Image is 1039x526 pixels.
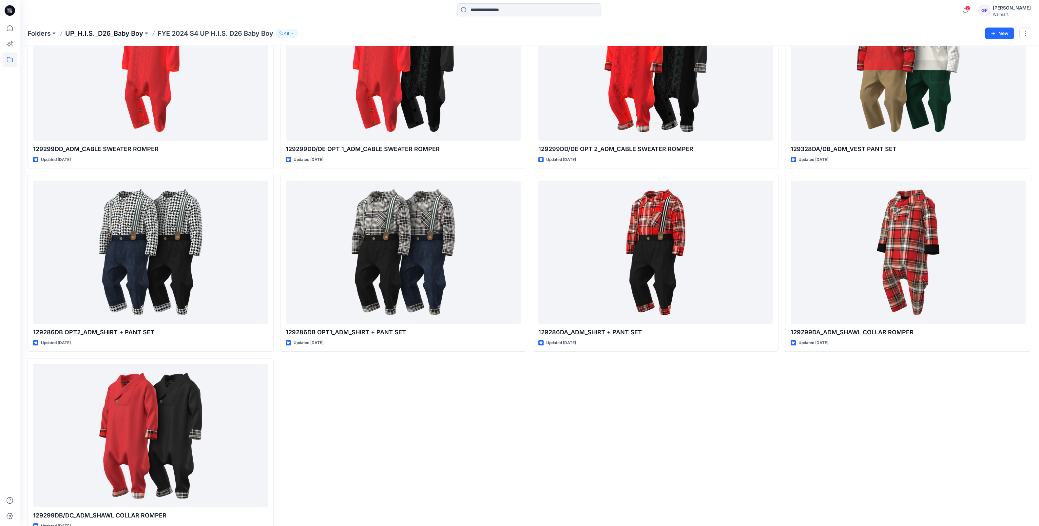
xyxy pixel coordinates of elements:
[985,28,1014,39] button: New
[33,511,268,520] p: 129299DB/DC_ADM_SHAWL COLLAR ROMPER
[965,6,970,11] span: 2
[538,181,773,324] a: 129286DA_ADM_SHIRT + PANT SET
[978,5,990,16] div: GF
[294,340,323,346] p: Updated [DATE]
[791,145,1026,154] p: 129328DA/DB_ADM_VEST PANT SET
[33,364,268,507] a: 129299DB/DC_ADM_SHAWL COLLAR ROMPER
[33,145,268,154] p: 129299DD_ADM_CABLE SWEATER ROMPER
[286,328,521,337] p: 129286DB OPT1_ADM_SHIRT + PANT SET
[791,328,1026,337] p: 129299DA_ADM_SHAWL COLLAR ROMPER
[41,340,71,346] p: Updated [DATE]
[41,156,71,163] p: Updated [DATE]
[546,340,576,346] p: Updated [DATE]
[33,328,268,337] p: 129286DB OPT2_ADM_SHIRT + PANT SET
[28,29,51,38] a: Folders
[546,156,576,163] p: Updated [DATE]
[294,156,323,163] p: Updated [DATE]
[538,328,773,337] p: 129286DA_ADM_SHIRT + PANT SET
[65,29,143,38] a: UP_H.I.S._D26_Baby Boy
[158,29,273,38] p: FYE 2024 S4 UP H.I.S. D26 Baby Boy
[276,29,298,38] button: 48
[798,340,828,346] p: Updated [DATE]
[993,12,1031,17] div: Walmart
[33,181,268,324] a: 129286DB OPT2_ADM_SHIRT + PANT SET
[791,181,1026,324] a: 129299DA_ADM_SHAWL COLLAR ROMPER
[538,145,773,154] p: 129299DD/DE OPT 2_ADM_CABLE SWEATER ROMPER
[993,4,1031,12] div: [PERSON_NAME]
[284,30,289,37] p: 48
[798,156,828,163] p: Updated [DATE]
[286,145,521,154] p: 129299DD/DE OPT 1_ADM_CABLE SWEATER ROMPER
[286,181,521,324] a: 129286DB OPT1_ADM_SHIRT + PANT SET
